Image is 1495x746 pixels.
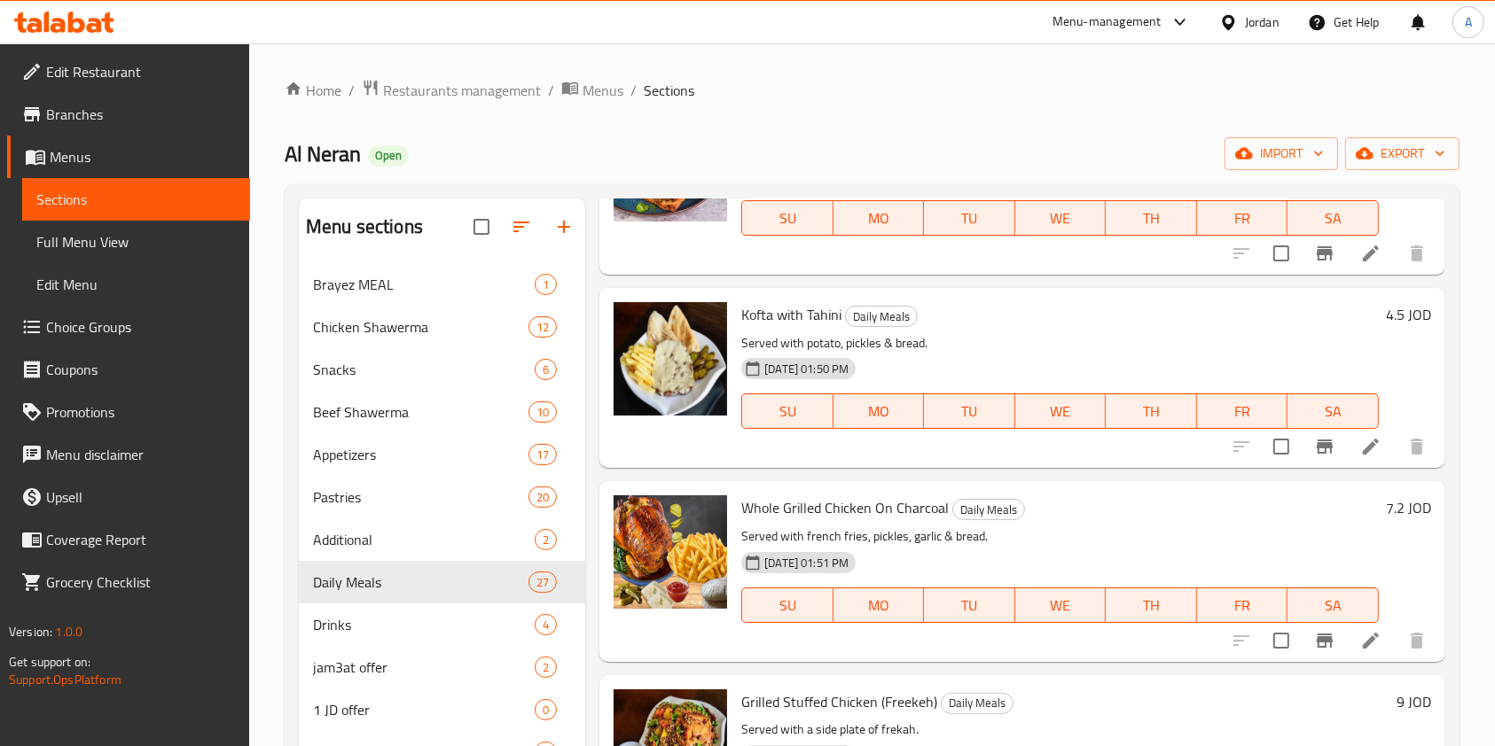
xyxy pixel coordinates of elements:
a: Coupons [7,348,250,391]
span: FR [1204,399,1281,424]
button: MO [834,587,925,623]
span: Whole Grilled Chicken On Charcoal [741,494,949,521]
button: FR [1197,393,1288,429]
button: TH [1106,200,1197,236]
span: Select to update [1263,428,1300,465]
span: 12 [529,319,556,336]
span: 17 [529,447,556,463]
a: Choice Groups [7,306,250,348]
button: import [1225,137,1338,170]
h6: 4.5 JOD [1386,302,1431,327]
div: Jordan [1245,12,1280,32]
button: delete [1396,619,1438,662]
div: Menu-management [1053,12,1162,33]
span: import [1239,143,1324,165]
a: Edit menu item [1360,436,1382,457]
span: Coupons [46,359,236,380]
a: Edit Restaurant [7,51,250,93]
button: MO [834,200,925,236]
button: TU [924,393,1015,429]
span: SU [749,206,826,231]
p: Served with french fries, pickles, garlic & bread. [741,525,1379,548]
button: TU [924,587,1015,623]
span: Promotions [46,401,236,423]
div: Appetizers17 [299,433,585,476]
a: Upsell [7,476,250,518]
span: Menu disclaimer [46,444,236,465]
span: Edit Menu [36,274,236,295]
span: Pastries [313,486,528,508]
span: WE [1022,593,1100,618]
span: 27 [529,574,556,591]
button: TH [1106,587,1197,623]
span: Drinks [313,614,535,635]
div: Additional2 [299,518,585,561]
div: Chicken Shawerma [313,316,528,338]
div: Brayez MEAL [313,274,535,295]
span: Select all sections [463,208,500,245]
span: FR [1204,593,1281,618]
button: SA [1288,200,1379,236]
div: items [535,529,557,550]
button: FR [1197,200,1288,236]
div: Drinks4 [299,603,585,646]
span: TU [931,206,1008,231]
a: Restaurants management [362,79,541,102]
span: Al Neran [285,134,361,174]
h6: 7.2 JOD [1386,495,1431,520]
span: MO [841,206,918,231]
a: Menu disclaimer [7,433,250,476]
div: Open [368,145,409,167]
span: 1 JD offer [313,699,535,720]
div: Snacks [313,359,535,380]
a: Branches [7,93,250,136]
span: WE [1022,399,1100,424]
div: Pastries20 [299,476,585,518]
span: SU [749,399,826,424]
span: Version: [9,620,52,643]
span: Sections [36,189,236,210]
span: 1 [536,276,556,293]
span: TH [1113,206,1190,231]
img: Kofta with Tahini [614,302,727,416]
button: SA [1288,587,1379,623]
span: 0 [536,702,556,719]
span: Coverage Report [46,529,236,550]
span: A [1465,12,1472,32]
button: Branch-specific-item [1303,232,1346,275]
span: Grilled Stuffed Chicken (Freekeh) [741,688,937,715]
div: items [535,274,557,295]
span: Select to update [1263,622,1300,659]
img: Whole Grilled Chicken On Charcoal [614,495,727,609]
span: SU [749,593,826,618]
span: TU [931,399,1008,424]
span: TH [1113,593,1190,618]
button: SU [741,200,833,236]
span: 2 [536,532,556,548]
span: 10 [529,404,556,421]
div: jam3at offer [313,657,535,678]
span: SA [1295,206,1372,231]
a: Grocery Checklist [7,561,250,603]
button: WE [1015,200,1107,236]
span: 1.0.0 [55,620,82,643]
span: Restaurants management [383,80,541,101]
button: WE [1015,393,1107,429]
div: Daily Meals [952,499,1025,520]
div: Brayez MEAL1 [299,263,585,306]
a: Edit menu item [1360,243,1382,264]
div: items [535,614,557,635]
span: export [1359,143,1445,165]
div: Daily Meals27 [299,561,585,603]
span: [DATE] 01:51 PM [757,555,856,571]
span: Appetizers [313,444,528,465]
span: Daily Meals [313,571,528,593]
button: export [1345,137,1460,170]
span: Choice Groups [46,316,236,338]
span: MO [841,593,918,618]
button: delete [1396,232,1438,275]
button: SU [741,587,833,623]
li: / [348,80,355,101]
span: Daily Meals [846,307,917,327]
